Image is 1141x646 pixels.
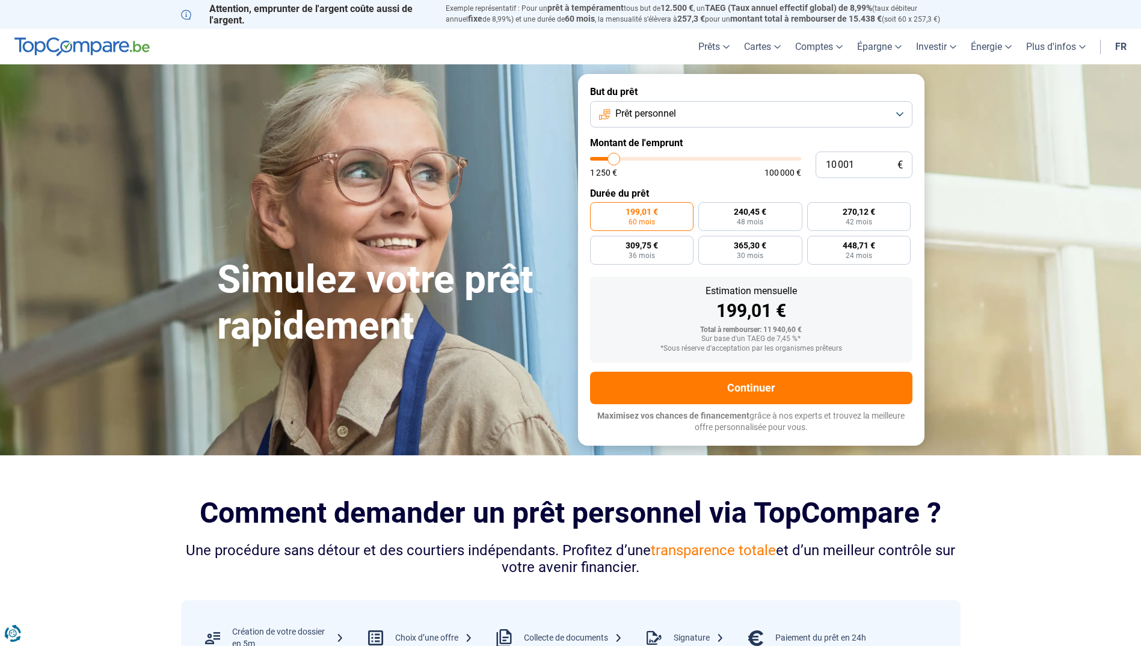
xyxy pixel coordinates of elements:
span: 24 mois [846,252,872,259]
button: Prêt personnel [590,101,912,128]
span: fixe [468,14,482,23]
span: transparence totale [651,542,776,559]
p: Attention, emprunter de l'argent coûte aussi de l'argent. [181,3,431,26]
div: Estimation mensuelle [600,286,903,296]
span: 48 mois [737,218,763,226]
button: Continuer [590,372,912,404]
img: TopCompare [14,37,150,57]
a: Investir [909,29,964,64]
span: prêt à tempérament [547,3,624,13]
span: 240,45 € [734,208,766,216]
p: grâce à nos experts et trouvez la meilleure offre personnalisée pour vous. [590,410,912,434]
span: 257,3 € [677,14,705,23]
div: 199,01 € [600,302,903,320]
a: Épargne [850,29,909,64]
label: Durée du prêt [590,188,912,199]
span: 270,12 € [843,208,875,216]
div: Collecte de documents [524,632,623,644]
span: 60 mois [565,14,595,23]
span: 42 mois [846,218,872,226]
a: Prêts [691,29,737,64]
div: Choix d’une offre [395,632,473,644]
span: € [897,160,903,170]
span: Maximisez vos chances de financement [597,411,749,420]
a: Cartes [737,29,788,64]
label: Montant de l'emprunt [590,137,912,149]
label: But du prêt [590,86,912,97]
span: 30 mois [737,252,763,259]
h1: Simulez votre prêt rapidement [217,257,564,349]
a: Plus d'infos [1019,29,1093,64]
span: 448,71 € [843,241,875,250]
div: Signature [674,632,724,644]
span: 100 000 € [764,168,801,177]
div: Paiement du prêt en 24h [775,632,866,644]
a: Comptes [788,29,850,64]
a: Énergie [964,29,1019,64]
span: Prêt personnel [615,107,676,120]
span: 60 mois [629,218,655,226]
span: 199,01 € [626,208,658,216]
div: Total à rembourser: 11 940,60 € [600,326,903,334]
p: Exemple représentatif : Pour un tous but de , un (taux débiteur annuel de 8,99%) et une durée de ... [446,3,961,25]
span: 12.500 € [660,3,694,13]
div: Sur base d'un TAEG de 7,45 %* [600,335,903,343]
span: 36 mois [629,252,655,259]
span: 309,75 € [626,241,658,250]
span: 365,30 € [734,241,766,250]
div: Une procédure sans détour et des courtiers indépendants. Profitez d’une et d’un meilleur contrôle... [181,542,961,577]
span: montant total à rembourser de 15.438 € [730,14,882,23]
a: fr [1108,29,1134,64]
h2: Comment demander un prêt personnel via TopCompare ? [181,496,961,529]
div: *Sous réserve d'acceptation par les organismes prêteurs [600,345,903,353]
span: 1 250 € [590,168,617,177]
span: TAEG (Taux annuel effectif global) de 8,99% [705,3,872,13]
